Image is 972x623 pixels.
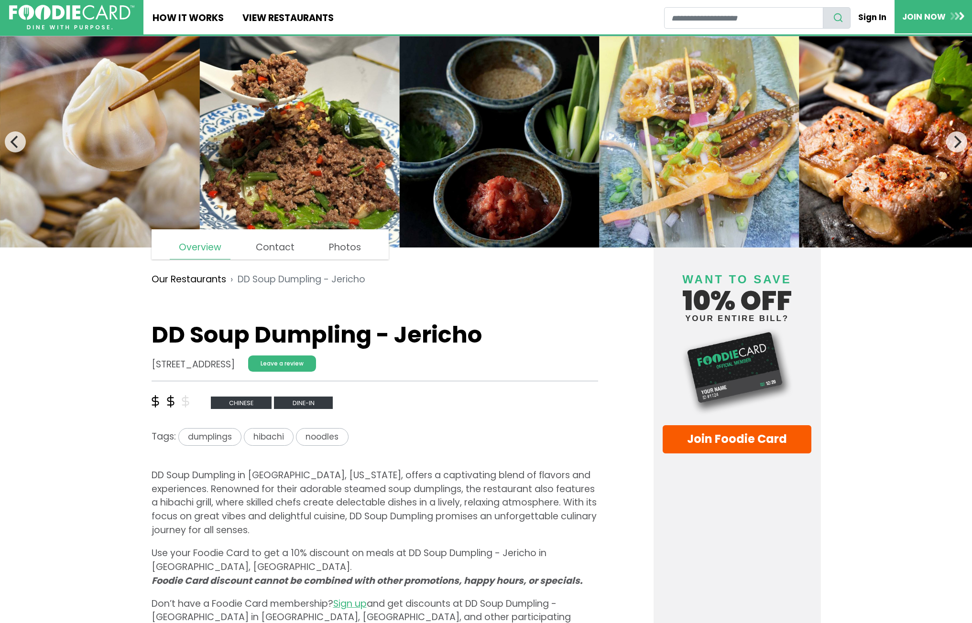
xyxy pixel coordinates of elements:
[663,261,812,322] h4: 10% off
[296,430,348,443] a: noodles
[152,358,235,372] address: [STREET_ADDRESS]
[248,355,316,372] a: Leave a review
[9,5,134,30] img: FoodieCard; Eat, Drink, Save, Donate
[274,397,333,409] span: Dine-in
[244,430,296,443] a: hibachi
[152,266,599,293] nav: breadcrumb
[247,236,304,259] a: Contact
[244,428,294,446] span: hibachi
[296,428,348,446] span: noodles
[274,396,333,408] a: Dine-in
[663,314,812,322] small: your entire bill?
[178,428,241,446] span: dumplings
[5,131,26,152] button: Previous
[320,236,370,259] a: Photos
[946,131,967,152] button: Next
[152,273,226,287] a: Our Restaurants
[663,327,812,416] img: Foodie Card
[851,7,895,28] a: Sign In
[663,425,812,453] a: Join Foodie Card
[152,428,599,450] div: Tags:
[152,229,389,259] nav: page links
[152,321,599,349] h1: DD Soup Dumpling - Jericho
[682,273,791,286] span: Want to save
[211,396,274,408] a: chinese
[211,397,272,409] span: chinese
[152,547,599,588] p: Use your Foodie Card to get a 10% discount on meals at DD Soup Dumpling - Jericho in [GEOGRAPHIC_...
[152,469,599,537] p: DD Soup Dumpling in [GEOGRAPHIC_DATA], [US_STATE], offers a captivating blend of flavors and expe...
[152,574,582,587] i: Foodie Card discount cannot be combined with other promotions, happy hours, or specials.
[226,273,365,287] li: DD Soup Dumpling - Jericho
[176,430,244,443] a: dumplings
[823,7,851,29] button: search
[664,7,823,29] input: restaurant search
[170,236,230,259] a: Overview
[333,597,367,610] a: Sign up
